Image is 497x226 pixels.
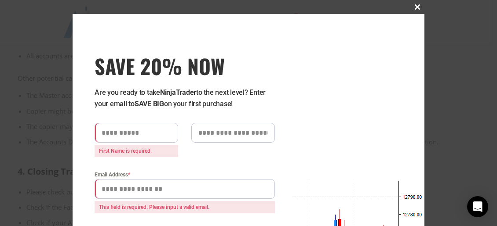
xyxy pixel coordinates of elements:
div: Open Intercom Messenger [467,196,488,217]
span: First Name is required. [95,145,178,157]
strong: SAVE BIG [135,100,164,108]
p: Are you ready to take to the next level? Enter your email to on your first purchase! [95,87,275,110]
strong: NinjaTrader [160,88,196,97]
label: Email Address [95,170,275,179]
span: SAVE 20% NOW [95,54,275,78]
span: This field is required. Please input a valid email. [95,201,275,213]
